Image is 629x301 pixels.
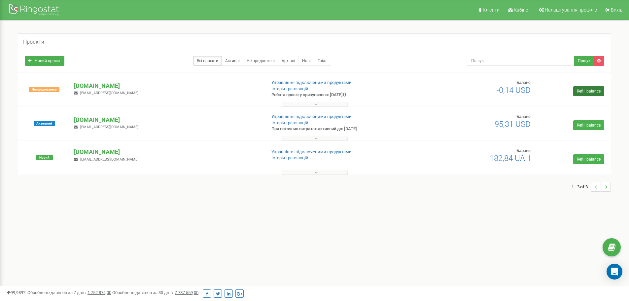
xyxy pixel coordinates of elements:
[193,56,222,66] a: Всі проєкти
[29,87,59,92] span: Не продовжено
[573,154,604,164] a: Refill balance
[243,56,278,66] a: Не продовжені
[514,7,530,13] span: Кабінет
[516,148,531,153] span: Баланс
[7,290,26,295] span: 99,989%
[314,56,331,66] a: Тріал
[80,91,138,95] span: [EMAIL_ADDRESS][DOMAIN_NAME]
[271,120,308,125] a: Історія транзакцій
[271,114,352,119] a: Управління підключеними продуктами
[611,7,622,13] span: Вихід
[80,157,138,162] span: [EMAIL_ADDRESS][DOMAIN_NAME]
[36,155,53,160] span: Новий
[271,80,352,85] a: Управління підключеними продуктами
[545,7,597,13] span: Налаштування профілю
[271,149,352,154] a: Управління підключеними продуктами
[8,3,61,18] img: Ringostat Logo
[23,39,44,45] h5: Проєкти
[278,56,299,66] a: Архівні
[175,290,198,295] u: 7 787 559,00
[483,7,500,13] span: Клієнти
[87,290,111,295] u: 1 752 874,00
[74,148,261,156] p: [DOMAIN_NAME]
[467,56,575,66] input: Пошук
[74,82,261,90] p: [DOMAIN_NAME]
[490,154,531,163] span: 182,84 UAH
[572,182,591,192] span: 1 - 3 of 3
[25,56,64,66] a: Новий проєкт
[573,86,604,96] a: Refill balance
[80,125,138,129] span: [EMAIL_ADDRESS][DOMAIN_NAME]
[271,86,308,91] a: Історія транзакцій
[516,80,531,85] span: Баланс
[572,175,611,198] nav: ...
[495,120,531,129] span: 95,31 USD
[112,290,198,295] span: Оброблено дзвінків за 30 днів :
[573,120,604,130] a: Refill balance
[222,56,243,66] a: Активні
[271,92,409,98] p: Робота проєкту призупинена: [DATE]
[298,56,314,66] a: Нові
[74,116,261,124] p: [DOMAIN_NAME]
[497,86,531,95] span: -0,14 USD
[27,290,111,295] span: Оброблено дзвінків за 7 днів :
[271,126,409,132] p: При поточних витратах активний до: [DATE]
[271,155,308,160] a: Історія транзакцій
[607,264,622,280] div: Open Intercom Messenger
[516,114,531,119] span: Баланс
[574,56,594,66] button: Пошук
[34,121,55,126] span: Активний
